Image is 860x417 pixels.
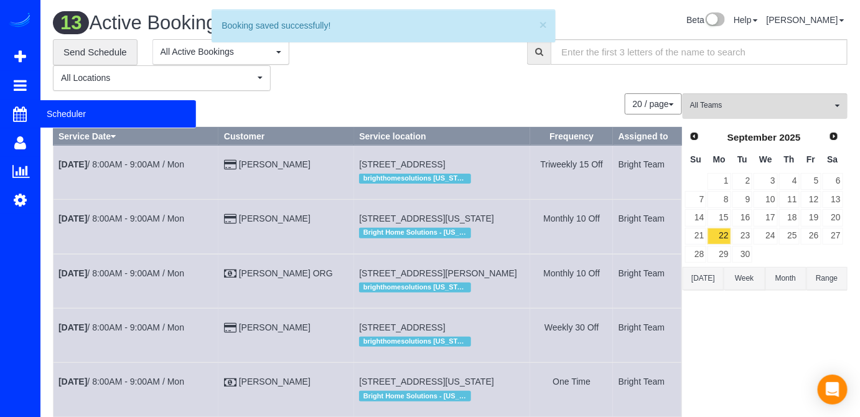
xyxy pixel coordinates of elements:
a: 16 [732,209,753,226]
a: 25 [779,228,800,245]
a: [PERSON_NAME] ORG [239,268,333,278]
span: Bright Home Solutions - [US_STATE][GEOGRAPHIC_DATA] [359,391,471,401]
span: brighthomesolutions [US_STATE] [359,283,471,293]
a: Prev [686,128,703,146]
td: Assigned to [613,308,681,362]
a: [DATE]/ 8:00AM - 9:00AM / Mon [58,213,184,223]
i: Credit Card Payment [224,215,236,223]
ol: All Teams [683,93,848,113]
th: Customer [218,127,353,145]
a: 24 [754,228,777,245]
span: All Locations [61,72,255,84]
td: Frequency [530,254,613,308]
a: 17 [754,209,777,226]
a: [PERSON_NAME] [767,15,844,25]
span: [STREET_ADDRESS][PERSON_NAME] [359,268,517,278]
th: Assigned to [613,127,681,145]
td: Schedule date [54,145,219,199]
td: Service location [354,254,530,308]
span: 13 [53,11,89,34]
input: Enter the first 3 letters of the name to search [551,39,848,65]
div: Location [359,171,525,187]
nav: Pagination navigation [625,93,682,115]
a: 29 [708,246,731,263]
td: Customer [218,200,353,254]
span: Sunday [690,154,701,164]
th: Service Date [54,127,219,145]
div: Location [359,225,525,241]
td: Schedule date [54,308,219,362]
span: Scheduler [40,100,196,128]
b: [DATE] [58,377,87,387]
button: All Active Bookings [152,39,289,65]
i: Credit Card Payment [224,161,236,169]
h1: Active Bookings [53,12,441,34]
span: Saturday [828,154,838,164]
span: [STREET_ADDRESS] [359,322,445,332]
td: Customer [218,308,353,362]
td: Customer [218,145,353,199]
a: 13 [823,191,843,208]
a: [DATE]/ 8:00AM - 9:00AM / Mon [58,377,184,387]
span: Prev [689,131,699,141]
b: [DATE] [58,268,87,278]
ol: All Locations [53,65,271,91]
a: 18 [779,209,800,226]
a: 8 [708,191,731,208]
button: Week [724,267,765,290]
a: 10 [754,191,777,208]
div: Open Intercom Messenger [818,375,848,405]
a: 9 [732,191,753,208]
th: Service location [354,127,530,145]
div: Location [359,279,525,296]
td: Schedule date [54,200,219,254]
i: Credit Card Payment [224,324,236,332]
span: [STREET_ADDRESS] [359,159,445,169]
a: 7 [685,191,706,208]
a: 30 [732,246,753,263]
span: Tuesday [737,154,747,164]
td: Frequency [530,200,613,254]
a: 28 [685,246,706,263]
a: [DATE]/ 8:00AM - 9:00AM / Mon [58,159,184,169]
a: 6 [823,173,843,190]
a: 22 [708,228,731,245]
b: [DATE] [58,159,87,169]
button: [DATE] [683,267,724,290]
a: Help [734,15,758,25]
td: Customer [218,363,353,417]
a: 27 [823,228,843,245]
a: 21 [685,228,706,245]
a: 3 [754,173,777,190]
span: Friday [806,154,815,164]
a: Beta [686,15,725,25]
a: 5 [801,173,821,190]
a: 26 [801,228,821,245]
td: Assigned to [613,363,681,417]
img: Automaid Logo [7,12,32,30]
td: Service location [354,308,530,362]
a: [PERSON_NAME] [239,159,311,169]
span: [STREET_ADDRESS][US_STATE] [359,213,494,223]
div: Booking saved successfully! [222,19,546,32]
a: 12 [801,191,821,208]
span: Bright Home Solutions - [US_STATE][GEOGRAPHIC_DATA] [359,228,471,238]
span: Next [829,131,839,141]
a: 11 [779,191,800,208]
a: Send Schedule [53,39,138,65]
a: [DATE]/ 8:00AM - 9:00AM / Mon [58,268,184,278]
td: Schedule date [54,363,219,417]
td: Frequency [530,363,613,417]
a: [PERSON_NAME] [239,213,311,223]
td: Frequency [530,308,613,362]
span: brighthomesolutions [US_STATE] [359,337,471,347]
td: Customer [218,254,353,308]
button: Range [806,267,848,290]
a: 19 [801,209,821,226]
span: [STREET_ADDRESS][US_STATE] [359,377,494,387]
a: Next [825,128,843,146]
td: Assigned to [613,254,681,308]
span: All Active Bookings [161,45,273,58]
span: September [727,132,777,143]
